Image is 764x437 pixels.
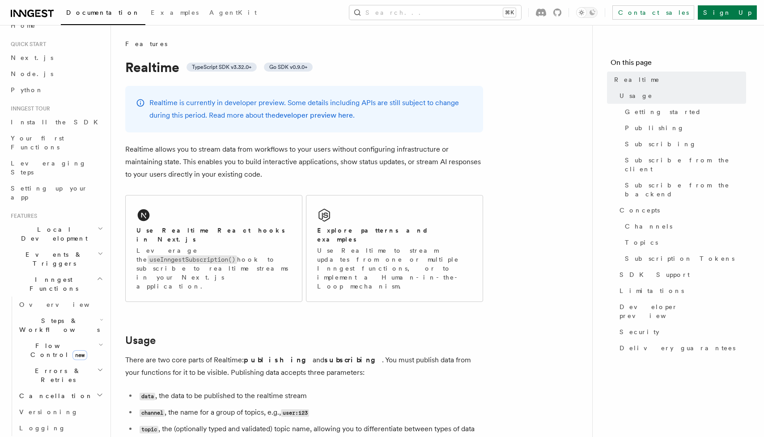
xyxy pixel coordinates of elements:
[616,267,746,283] a: SDK Support
[7,17,105,34] a: Home
[317,226,472,244] h2: Explore patterns and examples
[244,356,313,364] strong: publishing
[620,286,684,295] span: Limitations
[621,152,746,177] a: Subscribe from the client
[7,297,105,436] div: Inngest Functions
[611,72,746,88] a: Realtime
[11,119,103,126] span: Install the SDK
[125,143,483,181] p: Realtime allows you to stream data from workflows to your users without configuring infrastructur...
[19,408,78,416] span: Versioning
[625,222,672,231] span: Channels
[306,195,483,302] a: Explore patterns and examplesUse Realtime to stream updates from one or multiple Inngest function...
[625,254,734,263] span: Subscription Tokens
[7,66,105,82] a: Node.js
[16,388,105,404] button: Cancellation
[11,185,88,201] span: Setting up your app
[151,9,199,16] span: Examples
[16,363,105,388] button: Errors & Retries
[7,212,37,220] span: Features
[621,177,746,202] a: Subscribe from the backend
[625,140,696,148] span: Subscribing
[620,91,653,100] span: Usage
[66,9,140,16] span: Documentation
[125,195,302,302] a: Use Realtime React hooks in Next.jsLeverage theuseInngestSubscription()hook to subscribe to realt...
[209,9,257,16] span: AgentKit
[149,97,472,122] p: Realtime is currently in developer preview. Some details including APIs are still subject to chan...
[136,226,291,244] h2: Use Realtime React hooks in Next.js
[7,221,105,246] button: Local Development
[140,426,158,433] code: topic
[621,218,746,234] a: Channels
[204,3,262,24] a: AgentKit
[621,234,746,250] a: Topics
[614,75,660,84] span: Realtime
[16,341,98,359] span: Flow Control
[16,297,105,313] a: Overview
[16,391,93,400] span: Cancellation
[16,316,100,334] span: Steps & Workflows
[125,334,156,347] a: Usage
[11,21,36,30] span: Home
[16,404,105,420] a: Versioning
[620,302,746,320] span: Developer preview
[137,406,483,419] li: , the name for a group of topics, e.g.,
[7,180,105,205] a: Setting up your app
[620,206,660,215] span: Concepts
[19,424,66,432] span: Logging
[125,59,483,75] h1: Realtime
[7,114,105,130] a: Install the SDK
[145,3,204,24] a: Examples
[11,70,53,77] span: Node.js
[192,64,251,71] span: TypeScript SDK v3.32.0+
[620,270,690,279] span: SDK Support
[625,238,658,247] span: Topics
[148,255,237,264] code: useInngestSubscription()
[349,5,521,20] button: Search...⌘K
[616,299,746,324] a: Developer preview
[616,340,746,356] a: Delivery guarantees
[140,393,155,400] code: data
[616,202,746,218] a: Concepts
[620,344,735,352] span: Delivery guarantees
[16,366,97,384] span: Errors & Retries
[7,105,50,112] span: Inngest tour
[625,156,746,174] span: Subscribe from the client
[11,54,53,61] span: Next.js
[576,7,598,18] button: Toggle dark mode
[625,123,684,132] span: Publishing
[11,135,64,151] span: Your first Functions
[324,356,382,364] strong: subscribing
[621,136,746,152] a: Subscribing
[7,82,105,98] a: Python
[125,39,167,48] span: Features
[276,111,353,119] a: developer preview here
[137,390,483,403] li: , the data to be published to the realtime stream
[621,120,746,136] a: Publishing
[7,130,105,155] a: Your first Functions
[616,283,746,299] a: Limitations
[625,107,701,116] span: Getting started
[616,88,746,104] a: Usage
[625,181,746,199] span: Subscribe from the backend
[61,3,145,25] a: Documentation
[7,246,105,272] button: Events & Triggers
[269,64,307,71] span: Go SDK v0.9.0+
[317,246,472,291] p: Use Realtime to stream updates from one or multiple Inngest functions, or to implement a Human-in...
[16,313,105,338] button: Steps & Workflows
[621,104,746,120] a: Getting started
[125,354,483,379] p: There are two core parts of Realtime: and . You must publish data from your functions for it to b...
[503,8,516,17] kbd: ⌘K
[7,275,97,293] span: Inngest Functions
[7,50,105,66] a: Next.js
[611,57,746,72] h4: On this page
[11,86,43,93] span: Python
[621,250,746,267] a: Subscription Tokens
[7,272,105,297] button: Inngest Functions
[72,350,87,360] span: new
[612,5,694,20] a: Contact sales
[7,250,98,268] span: Events & Triggers
[140,409,165,417] code: channel
[7,225,98,243] span: Local Development
[16,338,105,363] button: Flow Controlnew
[616,324,746,340] a: Security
